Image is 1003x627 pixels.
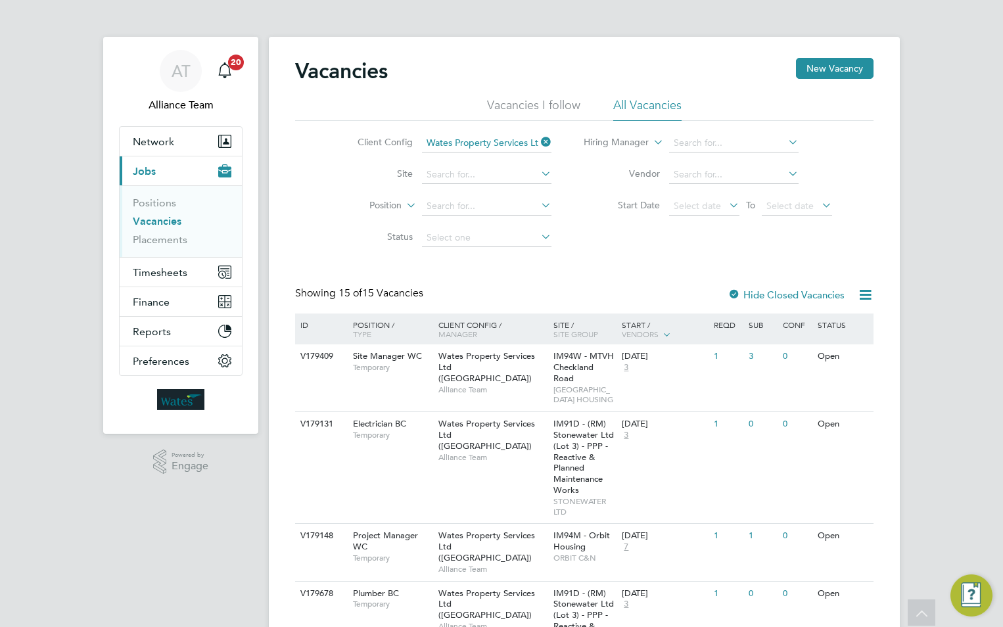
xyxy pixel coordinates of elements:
[353,599,432,609] span: Temporary
[553,530,610,552] span: IM94M - Orbit Housing
[711,344,745,369] div: 1
[745,412,780,436] div: 0
[297,582,343,606] div: V179678
[133,165,156,177] span: Jobs
[422,166,551,184] input: Search for...
[172,62,191,80] span: AT
[553,418,614,496] span: IM91D - (RM) Stonewater Ltd (Lot 3) - PPP - Reactive & Planned Maintenance Works
[814,344,872,369] div: Open
[295,287,426,300] div: Showing
[622,329,659,339] span: Vendors
[153,450,209,475] a: Powered byEngage
[133,266,187,279] span: Timesheets
[133,355,189,367] span: Preferences
[120,185,242,257] div: Jobs
[157,389,204,410] img: wates-logo-retina.png
[120,346,242,375] button: Preferences
[553,384,616,405] span: [GEOGRAPHIC_DATA] HOUSING
[622,542,630,553] span: 7
[353,418,406,429] span: Electrician BC
[212,50,238,92] a: 20
[796,58,874,79] button: New Vacancy
[338,287,423,300] span: 15 Vacancies
[438,452,547,463] span: Alliance Team
[438,329,477,339] span: Manager
[353,350,422,361] span: Site Manager WC
[742,197,759,214] span: To
[814,582,872,606] div: Open
[438,418,535,452] span: Wates Property Services Ltd ([GEOGRAPHIC_DATA])
[228,55,244,70] span: 20
[584,199,660,211] label: Start Date
[353,362,432,373] span: Temporary
[326,199,402,212] label: Position
[353,530,418,552] span: Project Manager WC
[172,461,208,472] span: Engage
[487,97,580,121] li: Vacancies I follow
[172,450,208,461] span: Powered by
[337,168,413,179] label: Site
[422,197,551,216] input: Search for...
[745,344,780,369] div: 3
[745,313,780,336] div: Sub
[553,350,614,384] span: IM94W - MTVH Checkland Road
[622,419,707,430] div: [DATE]
[133,233,187,246] a: Placements
[780,412,814,436] div: 0
[343,313,435,345] div: Position /
[711,524,745,548] div: 1
[337,136,413,148] label: Client Config
[133,197,176,209] a: Positions
[711,582,745,606] div: 1
[553,553,616,563] span: ORBIT C&N
[438,384,547,395] span: Alliance Team
[353,430,432,440] span: Temporary
[622,530,707,542] div: [DATE]
[573,136,649,149] label: Hiring Manager
[435,313,550,345] div: Client Config /
[133,215,181,227] a: Vacancies
[814,313,872,336] div: Status
[780,344,814,369] div: 0
[438,530,535,563] span: Wates Property Services Ltd ([GEOGRAPHIC_DATA])
[297,313,343,336] div: ID
[119,50,243,113] a: ATAlliance Team
[438,350,535,384] span: Wates Property Services Ltd ([GEOGRAPHIC_DATA])
[553,496,616,517] span: STONEWATER LTD
[297,344,343,369] div: V179409
[711,313,745,336] div: Reqd
[745,582,780,606] div: 0
[780,313,814,336] div: Conf
[133,296,170,308] span: Finance
[669,134,799,152] input: Search for...
[711,412,745,436] div: 1
[133,325,171,338] span: Reports
[338,287,362,300] span: 15 of
[422,229,551,247] input: Select one
[674,200,721,212] span: Select date
[584,168,660,179] label: Vendor
[133,135,174,148] span: Network
[622,599,630,610] span: 3
[728,289,845,301] label: Hide Closed Vacancies
[120,287,242,316] button: Finance
[618,313,711,346] div: Start /
[814,412,872,436] div: Open
[297,412,343,436] div: V179131
[438,564,547,574] span: Alliance Team
[353,588,399,599] span: Plumber BC
[119,97,243,113] span: Alliance Team
[353,553,432,563] span: Temporary
[438,588,535,621] span: Wates Property Services Ltd ([GEOGRAPHIC_DATA])
[295,58,388,84] h2: Vacancies
[119,389,243,410] a: Go to home page
[553,329,598,339] span: Site Group
[780,582,814,606] div: 0
[622,430,630,441] span: 3
[814,524,872,548] div: Open
[745,524,780,548] div: 1
[120,317,242,346] button: Reports
[669,166,799,184] input: Search for...
[766,200,814,212] span: Select date
[950,574,992,616] button: Engage Resource Center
